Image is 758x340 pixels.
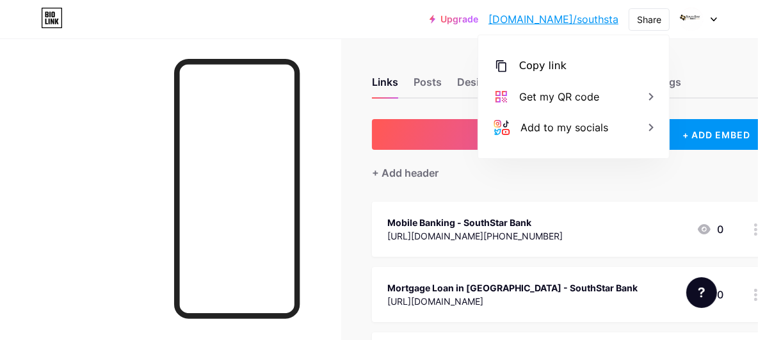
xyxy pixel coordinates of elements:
[414,74,442,97] div: Posts
[637,13,661,26] div: Share
[519,58,567,74] div: Copy link
[697,222,723,237] div: 0
[387,229,563,243] div: [URL][DOMAIN_NAME][PHONE_NUMBER]
[387,281,638,295] div: Mortgage Loan in [GEOGRAPHIC_DATA] - SouthStar Bank
[488,12,618,27] a: [DOMAIN_NAME]/southsta
[387,295,638,308] div: [URL][DOMAIN_NAME]
[430,14,478,24] a: Upgrade
[372,119,654,150] button: + ADD LINK
[372,165,439,181] div: + Add header
[387,216,563,229] div: Mobile Banking - SouthStar Bank
[372,74,398,97] div: Links
[679,7,704,31] img: South Star Bank
[519,89,599,104] div: Get my QR code
[457,74,492,97] div: Design
[520,120,608,135] div: Add to my socials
